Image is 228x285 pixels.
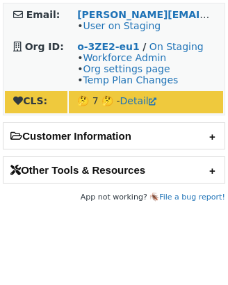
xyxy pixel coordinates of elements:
[77,41,140,52] a: o-3ZE2-eu1
[77,20,161,31] span: •
[159,193,225,202] a: File a bug report!
[26,9,60,20] strong: Email:
[3,123,225,149] h2: Customer Information
[83,52,166,63] a: Workforce Admin
[3,157,225,183] h2: Other Tools & Resources
[3,190,225,204] footer: App not working? 🪳
[83,20,161,31] a: User on Staging
[142,41,146,52] strong: /
[149,41,204,52] a: On Staging
[77,52,178,85] span: • • •
[25,41,64,52] strong: Org ID:
[83,74,178,85] a: Temp Plan Changes
[13,95,47,106] strong: CLS:
[83,63,170,74] a: Org settings page
[120,95,156,106] a: Detail
[69,91,223,113] td: 🤔 7 🤔 -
